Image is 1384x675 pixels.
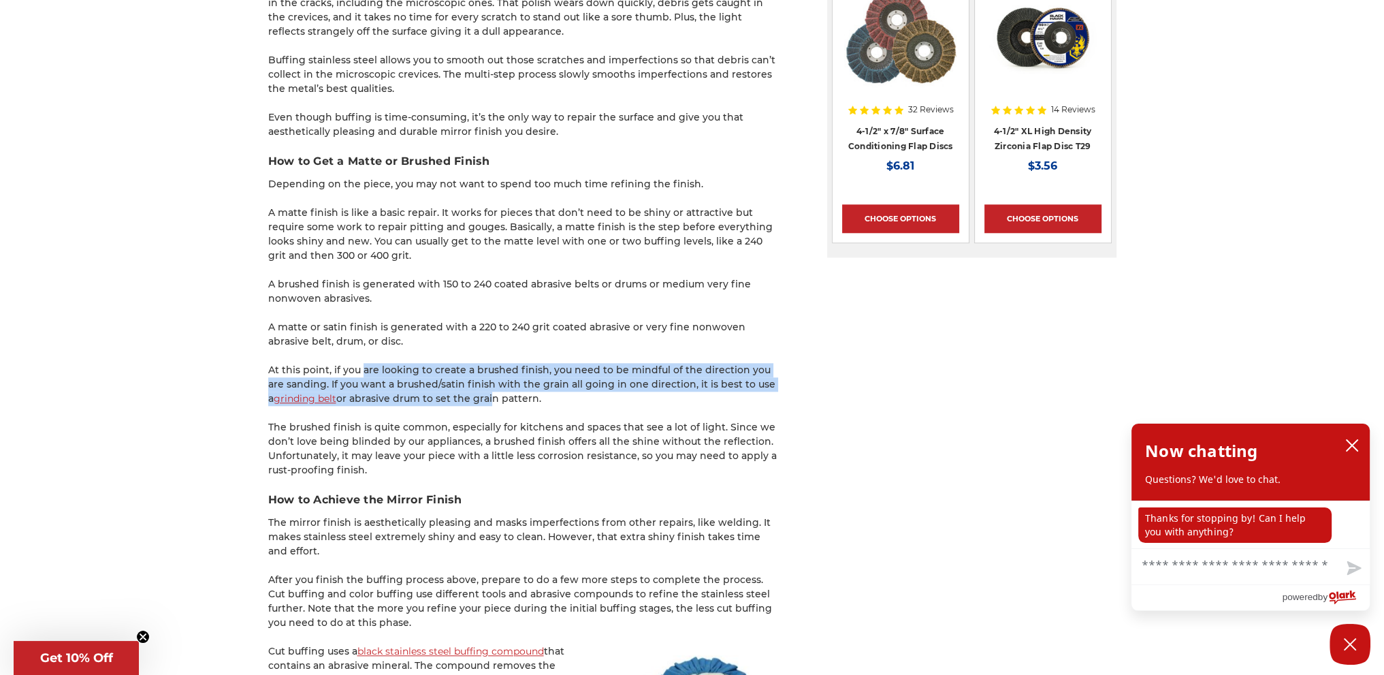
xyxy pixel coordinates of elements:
h3: How to Achieve the Mirror Finish [268,492,779,508]
button: Close Chatbox [1330,624,1370,665]
p: The mirror finish is aesthetically pleasing and masks imperfections from other repairs, like weld... [268,516,779,559]
p: Thanks for stopping by! Can I help you with anything? [1138,507,1332,543]
p: Depending on the piece, you may not want to spend too much time refining the finish. [268,177,779,191]
a: Choose Options [842,204,959,233]
p: A matte or satin finish is generated with a 220 to 240 grit coated abrasive or very fine nonwoven... [268,320,779,349]
a: grinding belt [274,392,336,405]
a: Choose Options [984,204,1101,233]
h3: How to Get a Matte or Brushed Finish [268,153,779,170]
p: Buffing stainless steel allows you to smooth out those scratches and imperfections so that debris... [268,53,779,96]
span: 32 Reviews [908,106,954,114]
a: 4-1/2" XL High Density Zirconia Flap Disc T29 [994,126,1092,152]
p: At this point, if you are looking to create a brushed finish, you need to be mindful of the direc... [268,363,779,406]
button: close chatbox [1341,435,1363,456]
a: Powered by Olark [1282,585,1370,610]
h2: Now chatting [1145,437,1257,465]
p: A brushed finish is generated with 150 to 240 coated abrasive belts or drums or medium very fine ... [268,277,779,306]
span: Get 10% Off [40,650,113,665]
div: olark chatbox [1131,423,1370,611]
button: Close teaser [136,630,150,644]
div: Get 10% OffClose teaser [14,641,139,675]
button: Send message [1336,553,1370,584]
p: A matte finish is like a basic repair. It works for pieces that don’t need to be shiny or attract... [268,206,779,263]
span: $3.56 [1028,159,1057,172]
p: Questions? We'd love to chat. [1145,473,1356,486]
p: Even though buffing is time-consuming, it’s the only way to repair the surface and give you that ... [268,110,779,139]
p: The brushed finish is quite common, especially for kitchens and spaces that see a lot of light. S... [268,420,779,477]
span: 14 Reviews [1051,106,1095,114]
a: 4-1/2" x 7/8" Surface Conditioning Flap Discs [848,126,953,152]
span: $6.81 [886,159,914,172]
span: powered [1282,588,1317,606]
div: chat [1131,501,1370,548]
p: After you finish the buffing process above, prepare to do a few more steps to complete the proces... [268,573,779,630]
a: black stainless steel buffing compound [357,645,544,657]
span: by [1318,588,1327,606]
